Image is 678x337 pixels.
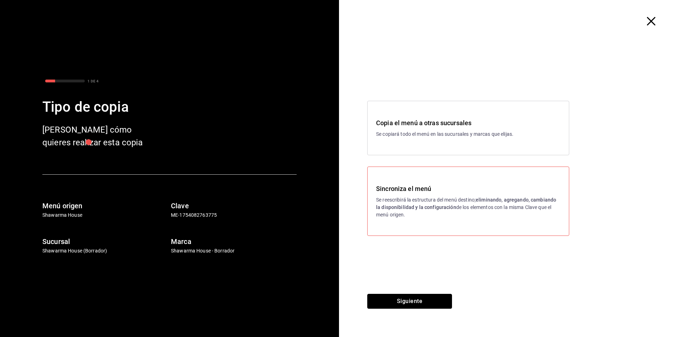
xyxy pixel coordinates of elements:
[376,196,560,219] p: Se reescribirá la estructura del menú destino; de los elementos con la misma Clave que el menú or...
[42,247,168,255] p: Shawarma House (Borrador)
[42,123,155,149] div: [PERSON_NAME] cómo quieres realizar esta copia
[42,200,168,211] h6: Menú origen
[171,236,297,247] h6: Marca
[376,184,560,193] h3: Sincroniza el menú
[367,294,452,309] button: Siguiente
[376,197,556,210] strong: eliminando, agregando, cambiando la disponibilidad y la configuración
[171,211,297,219] p: ME-1754082763775
[171,247,297,255] p: Shawarma House - Borrador
[42,97,297,118] div: Tipo de copia
[42,211,168,219] p: Shawarma House
[376,130,560,138] p: Se copiará todo el menú en las sucursales y marcas que elijas.
[376,118,560,128] h3: Copia el menú a otras sucursales
[171,200,297,211] h6: Clave
[42,236,168,247] h6: Sucursal
[88,79,99,84] div: 1 DE 4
